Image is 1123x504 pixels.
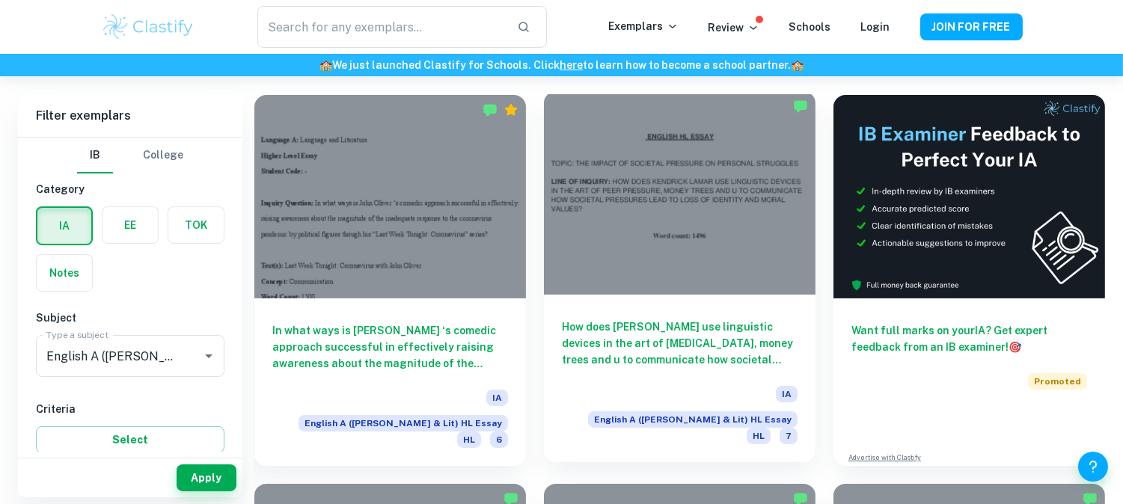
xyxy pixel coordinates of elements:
[319,59,332,71] span: 🏫
[198,345,219,366] button: Open
[18,95,242,137] h6: Filter exemplars
[1028,373,1087,390] span: Promoted
[560,59,583,71] a: here
[37,208,91,244] button: IA
[177,464,236,491] button: Apply
[1078,452,1108,482] button: Help and Feedback
[77,138,183,173] div: Filter type choice
[504,102,518,117] div: Premium
[37,255,92,291] button: Notes
[457,431,481,448] span: HL
[483,102,498,117] img: Marked
[780,428,798,444] span: 7
[36,181,224,197] h6: Category
[793,99,808,114] img: Marked
[789,21,831,33] a: Schools
[776,386,798,402] span: IA
[833,95,1105,466] a: Want full marks on yourIA? Get expert feedback from an IB examiner!PromotedAdvertise with Clastify
[544,95,816,466] a: How does [PERSON_NAME] use linguistic devices in the art of [MEDICAL_DATA], money trees and u to ...
[490,431,508,448] span: 6
[588,411,798,428] span: English A ([PERSON_NAME] & Lit) HL Essay
[791,59,804,71] span: 🏫
[486,390,508,406] span: IA
[1009,341,1021,353] span: 🎯
[272,322,508,372] h6: In what ways is [PERSON_NAME] ‘s comedic approach successful in effectively raising awareness abo...
[609,18,679,34] p: Exemplars
[3,57,1120,73] h6: We just launched Clastify for Schools. Click to learn how to become a school partner.
[851,322,1087,355] h6: Want full marks on your IA ? Get expert feedback from an IB examiner!
[102,207,158,243] button: EE
[709,19,759,36] p: Review
[101,12,196,42] img: Clastify logo
[46,328,108,341] label: Type a subject
[747,428,771,444] span: HL
[36,426,224,453] button: Select
[833,95,1105,298] img: Thumbnail
[36,310,224,326] h6: Subject
[36,401,224,417] h6: Criteria
[861,21,890,33] a: Login
[77,138,113,173] button: IB
[168,207,224,243] button: TOK
[143,138,183,173] button: College
[254,95,526,466] a: In what ways is [PERSON_NAME] ‘s comedic approach successful in effectively raising awareness abo...
[920,13,1023,40] button: JOIN FOR FREE
[562,319,798,368] h6: How does [PERSON_NAME] use linguistic devices in the art of [MEDICAL_DATA], money trees and u to ...
[299,415,508,431] span: English A ([PERSON_NAME] & Lit) HL Essay
[257,6,504,48] input: Search for any exemplars...
[848,452,921,463] a: Advertise with Clastify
